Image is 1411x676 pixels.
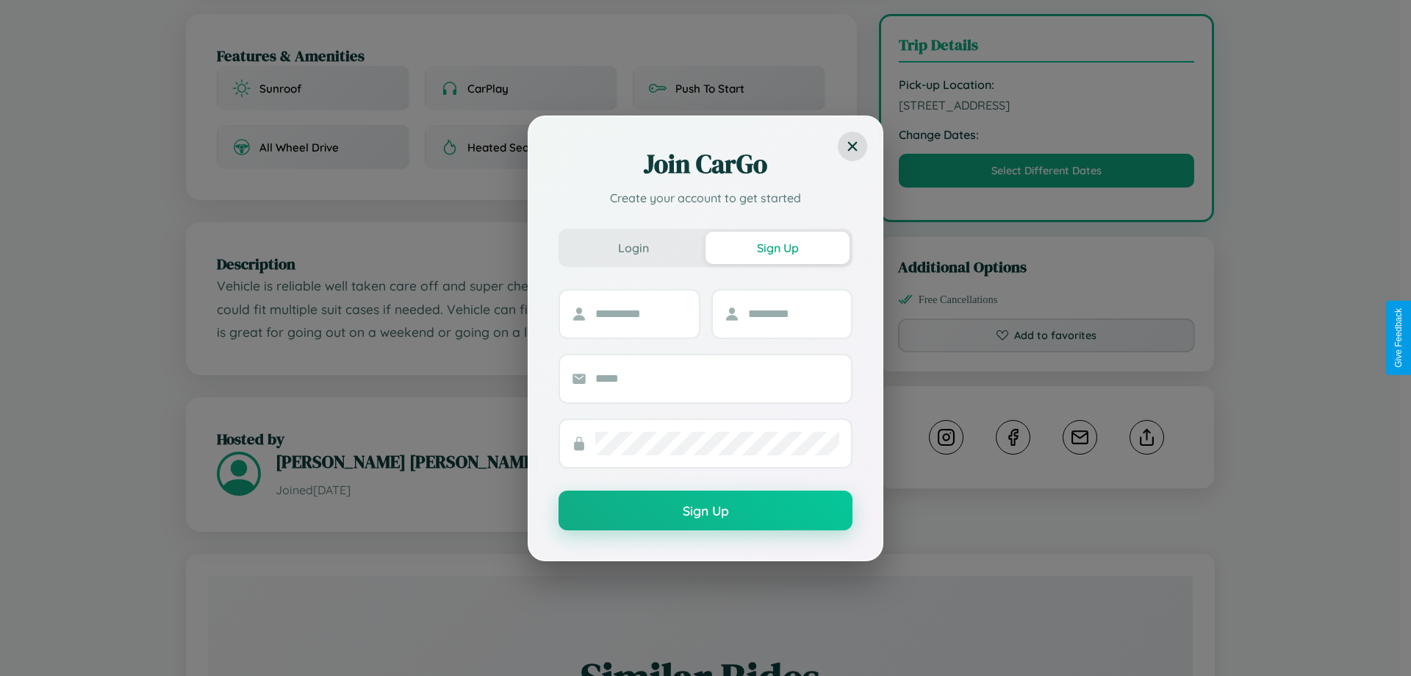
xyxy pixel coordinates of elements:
[559,189,852,207] p: Create your account to get started
[559,146,852,182] h2: Join CarGo
[561,232,705,264] button: Login
[705,232,850,264] button: Sign Up
[1393,308,1404,368] div: Give Feedback
[559,491,852,530] button: Sign Up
